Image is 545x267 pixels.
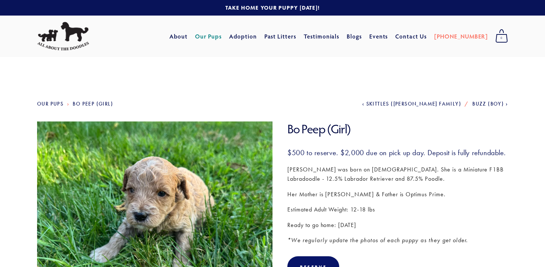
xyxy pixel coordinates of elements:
[73,101,113,107] a: Bo Peep (Girl)
[369,30,388,43] a: Events
[195,30,222,43] a: Our Pups
[229,30,257,43] a: Adoption
[37,101,63,107] a: Our Pups
[472,101,504,107] span: Buzz (Boy)
[472,101,508,107] a: Buzz (Boy)
[37,22,89,51] img: All About The Doodles
[347,30,362,43] a: Blogs
[287,237,468,244] em: *We regularly update the photos of each puppy as they get older.
[395,30,427,43] a: Contact Us
[492,27,512,46] a: 0 items in cart
[287,220,508,230] p: Ready to go home: [DATE]
[362,101,461,107] a: Skittles ([PERSON_NAME] Family)
[434,30,488,43] a: [PHONE_NUMBER]
[287,121,508,137] h1: Bo Peep (Girl)
[287,205,508,214] p: Estimated Adult Weight: 12-18 lbs
[304,30,340,43] a: Testimonials
[287,190,508,199] p: Her Mother is [PERSON_NAME] & Father is Optimus Prime.
[287,148,508,157] h3: $500 to reserve. $2,000 due on pick up day. Deposit is fully refundable.
[264,32,297,40] a: Past Litters
[366,101,461,107] span: Skittles ([PERSON_NAME] Family)
[495,33,508,43] span: 0
[169,30,188,43] a: About
[287,165,508,184] p: [PERSON_NAME] was born on [DEMOGRAPHIC_DATA]. She is a Miniature F1BB Labradoodle - 12.5% Labrado...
